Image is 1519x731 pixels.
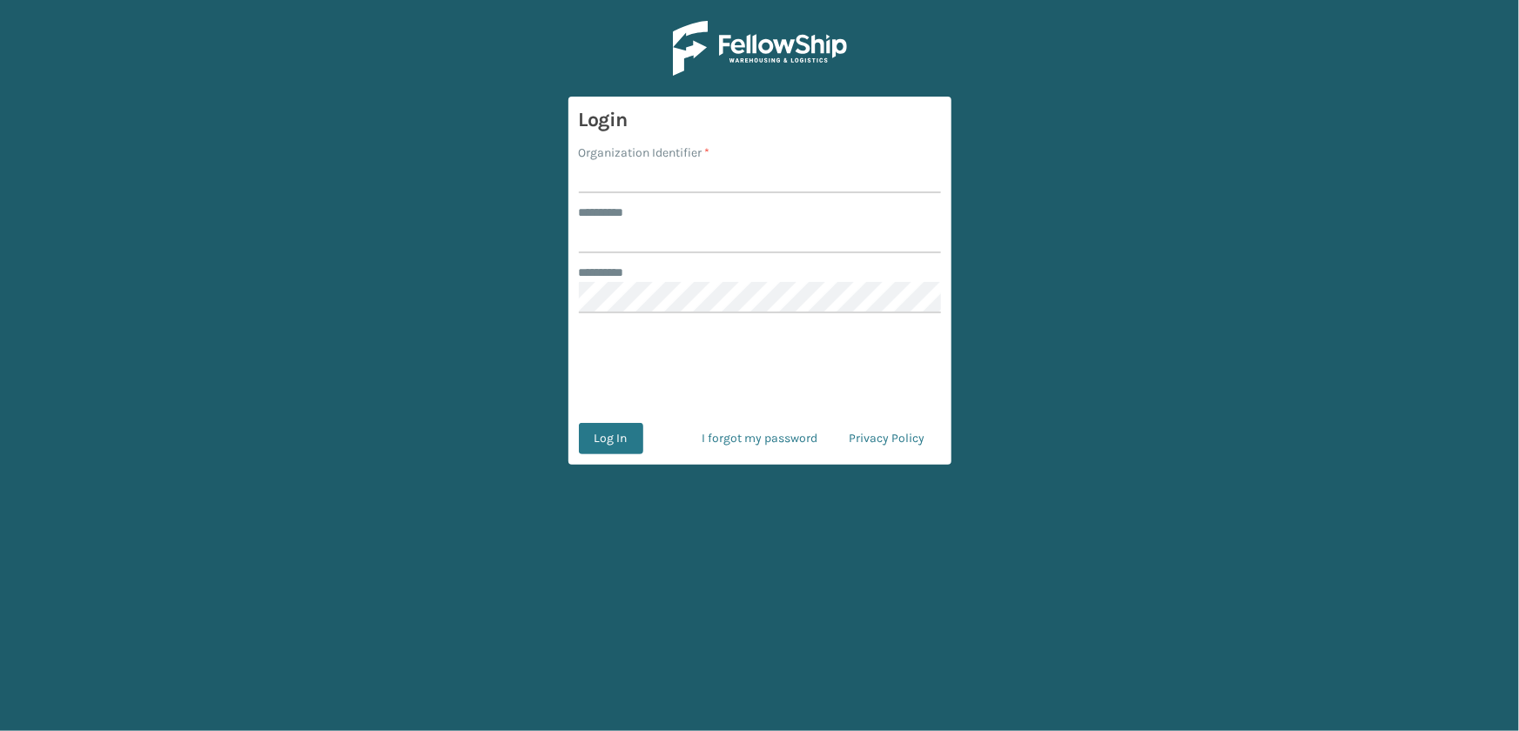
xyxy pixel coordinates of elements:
[579,423,643,454] button: Log In
[579,107,941,133] h3: Login
[687,423,834,454] a: I forgot my password
[834,423,941,454] a: Privacy Policy
[673,21,847,76] img: Logo
[579,144,710,162] label: Organization Identifier
[628,334,892,402] iframe: reCAPTCHA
